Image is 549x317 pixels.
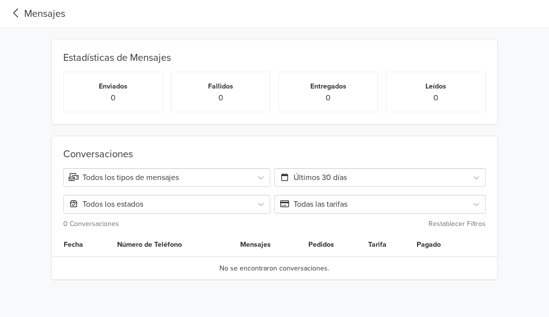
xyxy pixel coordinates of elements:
[411,233,468,257] th: Pagado
[99,82,127,91] small: Enviados
[63,220,119,228] small: 0 Conversaciones
[287,92,370,104] p: 0
[394,92,477,104] p: 0
[280,173,347,182] span: Últimos 30 días
[362,233,411,257] th: Tarifa
[8,6,65,21] a: Mensajes
[52,233,111,257] th: Fecha
[69,199,143,209] span: Todos los estados
[234,233,302,257] th: Mensajes
[219,263,329,273] span: No se encontraron conversaciones.
[425,82,446,91] small: Leídos
[111,233,234,257] th: Número de Teléfono
[179,92,262,104] p: 0
[69,173,179,182] span: Todos los tipos de mensajes
[63,148,486,164] div: Conversaciones
[59,40,490,68] div: Estadísticas de Mensajes
[280,199,347,209] span: Todas las tarifas
[208,82,233,91] small: Fallidos
[302,233,363,257] th: Pedidos
[428,220,486,228] small: Restablecer Filtros
[72,92,155,104] p: 0
[310,82,346,91] small: Entregados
